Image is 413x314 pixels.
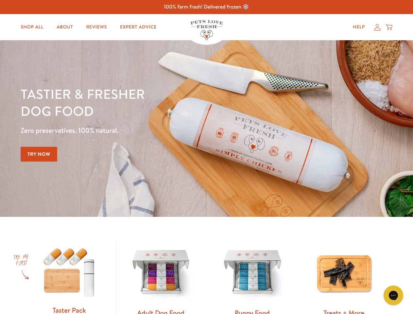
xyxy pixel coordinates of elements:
[21,125,268,136] p: Zero preservatives. 100% natural.
[190,20,223,40] img: Pets Love Fresh
[115,21,162,34] a: Expert Advice
[348,21,370,34] a: Help
[51,21,78,34] a: About
[21,85,268,119] h1: Tastier & fresher dog food
[380,283,406,307] iframe: Gorgias live chat messenger
[21,147,57,162] a: Try Now
[81,21,112,34] a: Reviews
[15,21,49,34] a: Shop All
